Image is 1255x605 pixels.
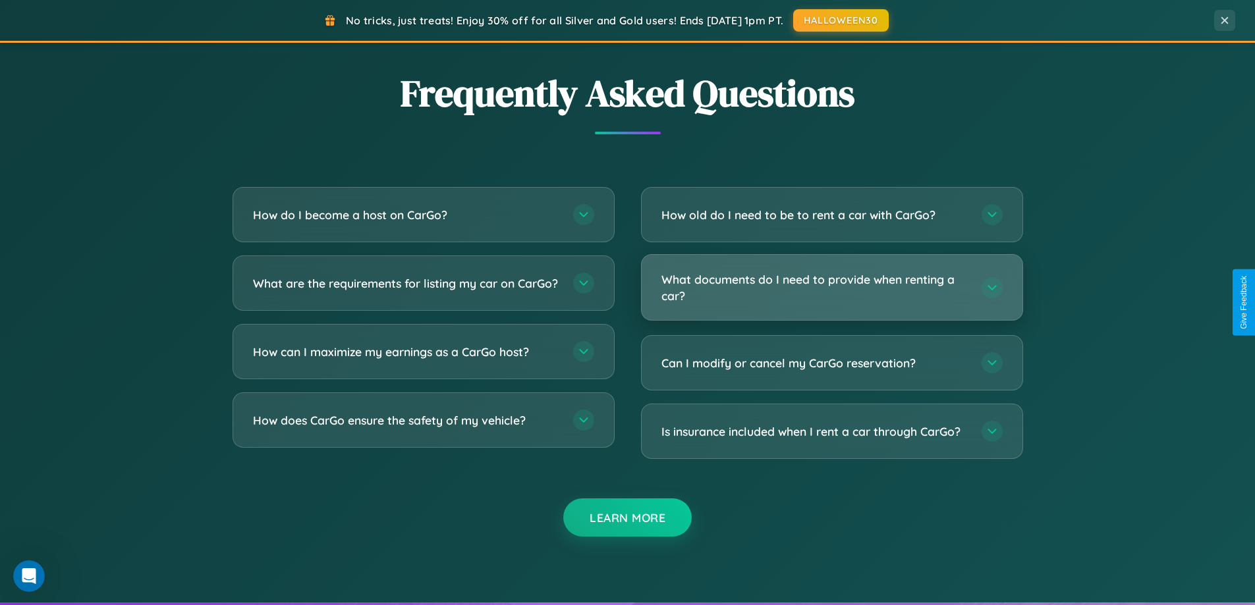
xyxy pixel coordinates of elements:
[233,68,1023,118] h2: Frequently Asked Questions
[793,9,889,32] button: HALLOWEEN30
[661,355,968,371] h3: Can I modify or cancel my CarGo reservation?
[253,344,560,360] h3: How can I maximize my earnings as a CarGo host?
[661,423,968,440] h3: Is insurance included when I rent a car through CarGo?
[661,207,968,223] h3: How old do I need to be to rent a car with CarGo?
[1239,276,1248,329] div: Give Feedback
[13,560,45,592] iframe: Intercom live chat
[253,412,560,429] h3: How does CarGo ensure the safety of my vehicle?
[563,498,692,537] button: Learn More
[661,271,968,303] h3: What documents do I need to provide when renting a car?
[253,207,560,223] h3: How do I become a host on CarGo?
[346,14,783,27] span: No tricks, just treats! Enjoy 30% off for all Silver and Gold users! Ends [DATE] 1pm PT.
[253,275,560,292] h3: What are the requirements for listing my car on CarGo?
